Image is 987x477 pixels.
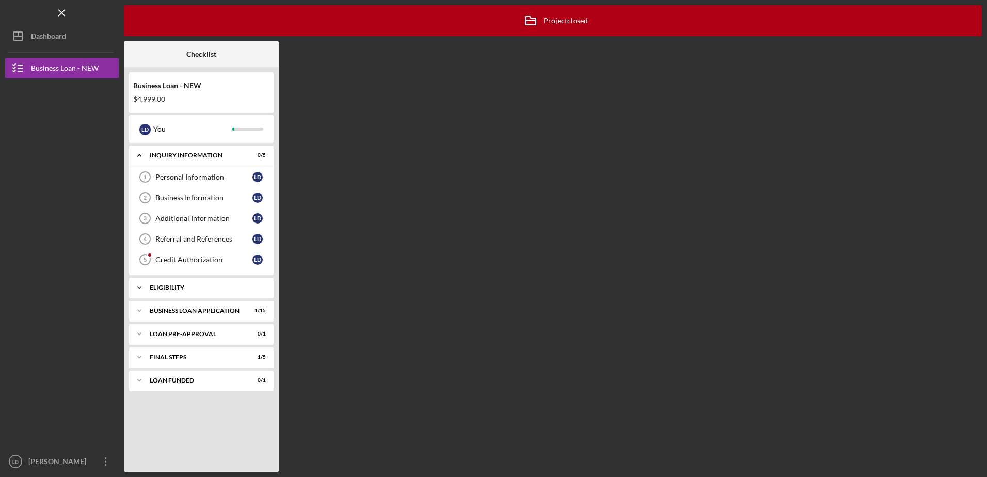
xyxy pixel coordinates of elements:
div: Business Information [155,194,252,202]
div: You [153,120,232,138]
tspan: 2 [144,195,147,201]
a: 5Credit AuthorizationLD [134,249,268,270]
a: 4Referral and ReferencesLD [134,229,268,249]
div: L D [139,124,151,135]
div: 1 / 5 [247,354,266,360]
div: BUSINESS LOAN APPLICATION [150,308,240,314]
div: LOAN PRE-APPROVAL [150,331,240,337]
div: Dashboard [31,26,66,49]
tspan: 4 [144,236,147,242]
div: Project closed [518,8,588,34]
div: FINAL STEPS [150,354,240,360]
div: L D [252,213,263,224]
div: $4,999.00 [133,95,269,103]
div: Referral and References [155,235,252,243]
text: LD [12,459,19,465]
div: Business Loan - NEW [31,58,99,81]
button: Dashboard [5,26,119,46]
div: [PERSON_NAME] [26,451,93,474]
div: ELIGIBILITY [150,284,261,291]
div: Personal Information [155,173,252,181]
tspan: 5 [144,257,147,263]
div: 0 / 5 [247,152,266,158]
div: L D [252,255,263,265]
div: INQUIRY INFORMATION [150,152,240,158]
div: LOAN FUNDED [150,377,240,384]
div: Additional Information [155,214,252,222]
a: 3Additional InformationLD [134,208,268,229]
a: 1Personal InformationLD [134,167,268,187]
div: Credit Authorization [155,256,252,264]
div: 0 / 1 [247,331,266,337]
div: L D [252,172,263,182]
tspan: 3 [144,215,147,221]
button: Business Loan - NEW [5,58,119,78]
div: L D [252,234,263,244]
div: Business Loan - NEW [133,82,269,90]
tspan: 1 [144,174,147,180]
div: 1 / 15 [247,308,266,314]
a: 2Business InformationLD [134,187,268,208]
div: L D [252,193,263,203]
b: Checklist [186,50,216,58]
button: LD[PERSON_NAME] [5,451,119,472]
div: 0 / 1 [247,377,266,384]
